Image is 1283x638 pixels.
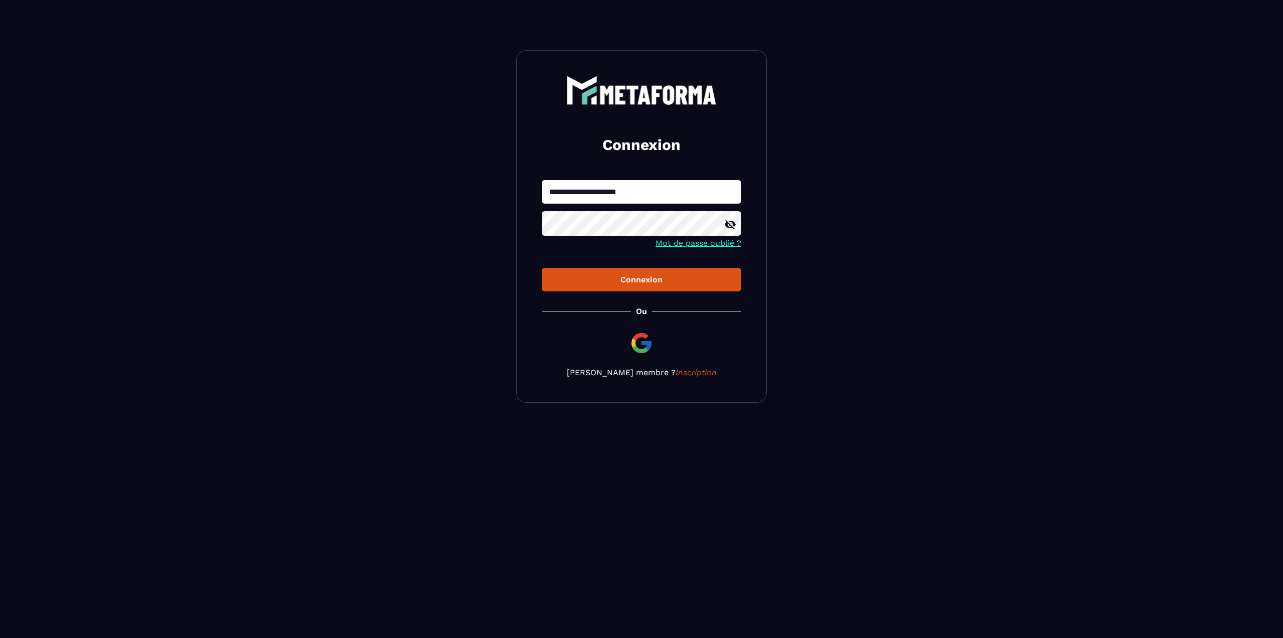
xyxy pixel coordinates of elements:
img: google [629,331,654,355]
button: Connexion [542,268,741,291]
p: Ou [636,306,647,316]
a: logo [542,76,741,105]
a: Mot de passe oublié ? [656,238,741,248]
img: logo [566,76,717,105]
p: [PERSON_NAME] membre ? [542,368,741,377]
a: Inscription [676,368,717,377]
h2: Connexion [554,135,729,155]
div: Connexion [550,275,733,284]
